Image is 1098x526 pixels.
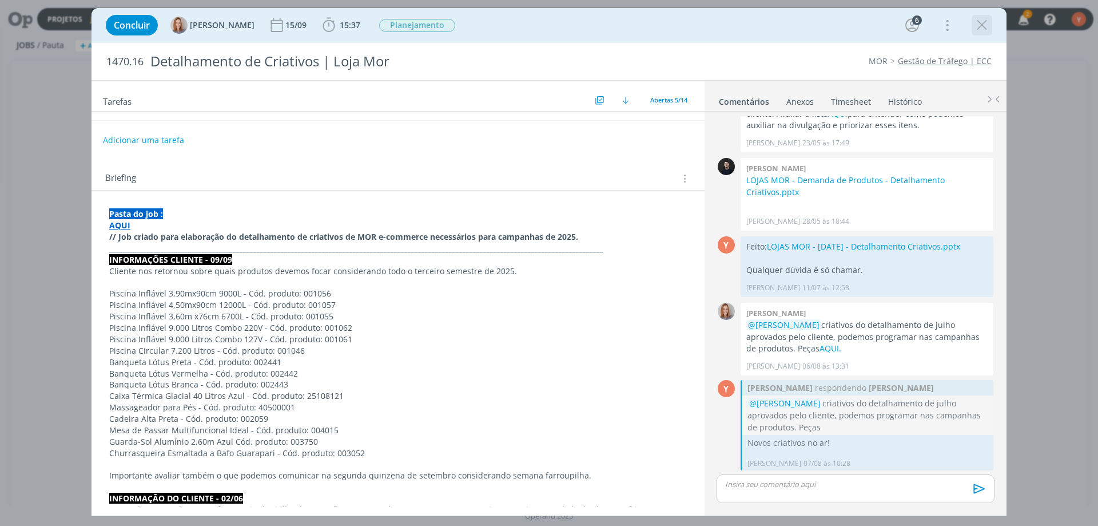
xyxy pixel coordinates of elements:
p: [PERSON_NAME] [746,216,800,227]
a: LOJAS MOR - [DATE] - Detalhamento Criativos.pptx [767,241,960,252]
p: Piscina Inflável 3,90mx90cm 9000L - Cód. produto: 001056 [109,288,687,299]
span: @[PERSON_NAME] [749,398,821,409]
p: Mesa de Passar Multifuncional Ideal - Cód. produto: 004015 [109,425,687,436]
strong: INFORMAÇÕES CLIENTE - 09/09 [109,254,232,265]
img: arrow-down.svg [622,97,629,104]
p: Piscina Inflável 9.000 Litros Combo 220V - Cód. produto: 001062 [109,322,687,334]
div: 15/09 [285,21,309,29]
img: C [718,158,735,175]
p: Cadeira Alta Preta - Cód. produto: 002059 [109,413,687,425]
span: 28/05 às 18:44 [802,216,849,227]
b: [PERSON_NAME] [746,163,806,173]
div: Y [718,236,735,254]
p: Banqueta Lótus Vermelha - Cód. produto: 002442 [109,368,687,379]
div: Detalhamento de Criativos | Loja Mor [146,48,618,76]
p: Banqueta Lótus Branca - Cód. produto: 002443 [109,379,687,390]
strong: INFORMAÇÃO DO CLIENTE - 02/06 [109,493,243,504]
button: Adicionar uma tarefa [102,130,185,151]
p: [PERSON_NAME] [747,458,801,469]
div: Y [718,380,735,397]
strong: _________________________________________________________________________________________________... [109,243,603,254]
div: dialog [91,8,1006,516]
strong: [PERSON_NAME] [869,382,934,394]
span: Concluir [114,21,150,30]
a: Gestão de Tráfego | ECC [898,56,992,66]
p: Novos criativos no ar! [747,438,988,448]
a: LOJAS MOR - Demanda de Produtos - Detalhamento Criativos.pptx [746,175,945,197]
span: [PERSON_NAME] [190,21,254,29]
span: 1470.16 [106,56,144,68]
strong: // Job criado para elaboração do detalhamento de criativos de MOR e-commerce necessários para cam... [109,231,578,242]
button: 6 [903,16,921,34]
p: Piscina Inflável 3,60m x76cm 6700L - Cód. produto: 001055 [109,311,687,322]
button: A[PERSON_NAME] [170,17,254,34]
a: Comentários [718,91,770,108]
p: Guarda-Sol Alumínio 2,60m Azul Cód. produto: 003750 [109,436,687,448]
span: 11/07 às 12:53 [802,283,849,293]
p: Feito: [746,241,988,252]
p: Piscina Inflável 9.000 Litros Combo 127V - Cód. produto: 001061 [109,334,687,345]
p: criativos do detalhamento de julho aprovados pelo cliente, podemos programar nas campanhas de pro... [747,397,988,433]
button: Concluir [106,15,158,35]
a: AQUI [828,108,848,119]
p: Massageador para Pés - Cód. produto: 40500001 [109,402,687,413]
p: Churrasqueira Esmaltada a Bafo Guarapari - Cód. produto: 003052 [109,448,687,459]
b: [PERSON_NAME] [746,308,806,318]
span: 23/05 às 17:49 [802,138,849,148]
div: 6 [912,15,922,25]
p: [PERSON_NAME] [746,138,800,148]
p: Caixa Térmica Glacial 40 Litros Azul - Cód. produto: 25108121 [109,390,687,402]
span: Planejamento [379,19,455,32]
img: A [718,303,735,320]
p: Banqueta Lótus Preta - Cód. produto: 002441 [109,357,687,368]
span: Tarefas [103,93,132,107]
p: [PERSON_NAME] [746,283,800,293]
span: respondendo [813,382,869,394]
div: @@1100584@@ criativos do detalhamento de julho aprovados pelo cliente, podemos programar nas camp... [747,397,988,433]
span: @[PERSON_NAME] [748,319,819,330]
a: MOR [869,56,888,66]
img: A [170,17,188,34]
button: Planejamento [379,18,456,33]
p: [PERSON_NAME] [746,361,800,371]
p: Qualquer dúvida é só chamar. [746,264,988,276]
a: AQUI. [819,343,841,354]
button: 15:37 [320,16,363,34]
p: Piscina Circular 7.200 Litros - Cód. produto: 001046 [109,345,687,357]
p: Piscina Inflável 4,50mx90cm 12000L - Cód. produto: 001057 [109,299,687,311]
span: 06/08 às 13:31 [802,361,849,371]
p: criativos do detalhamento de julho aprovados pelo cliente, podemos programar nas campanhas de pro... [746,319,988,354]
span: 07/08 às 10:28 [803,458,850,469]
span: Briefing [105,171,136,186]
span: 15:37 [340,19,360,30]
a: Histórico [888,91,922,108]
div: Anexos [786,96,814,108]
p: Cliente nos retornou sobre quais produtos devemos focar considerando todo o terceiro semestre de ... [109,266,687,277]
span: Abertas 5/14 [650,96,687,104]
strong: Pasta do job : [109,208,163,219]
p: Os produtos que devem ter foco em junho/julho de 2025 são: Massageador, Banquetas Lotus, Varais (... [109,504,687,516]
strong: [PERSON_NAME] [747,382,813,394]
a: AQUI [109,220,130,231]
a: Timesheet [830,91,872,108]
p: Importante avaliar também o que podemos comunicar na segunda quinzena de setembro considerando se... [109,470,687,481]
